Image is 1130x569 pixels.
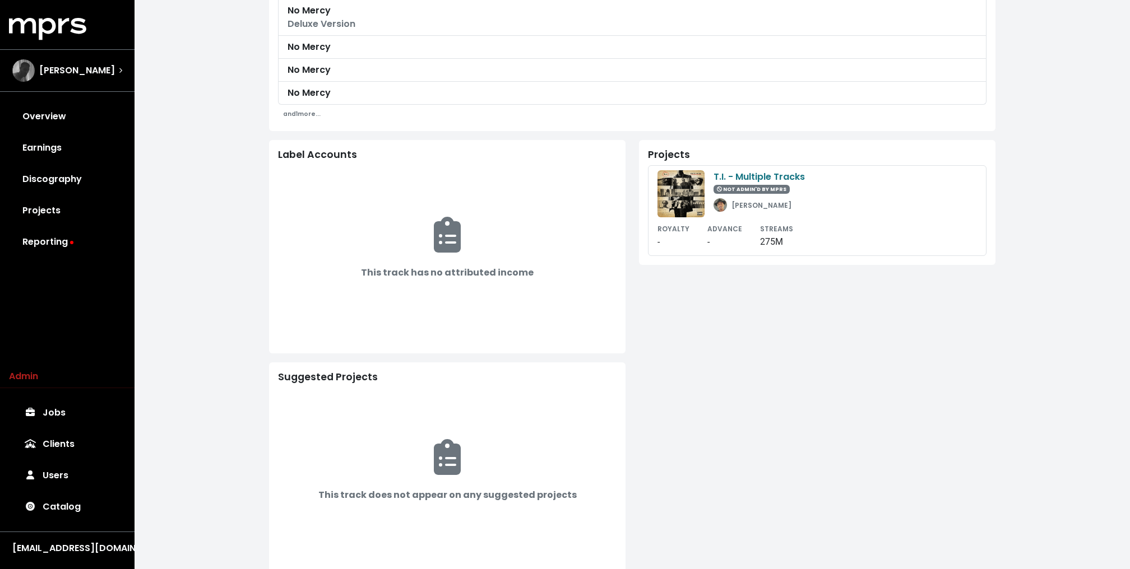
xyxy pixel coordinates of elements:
a: Catalog [9,491,126,523]
a: No Mercy [278,59,987,82]
div: Label Accounts [278,149,617,161]
small: STREAMS [760,224,793,234]
small: ADVANCE [707,224,742,234]
small: [PERSON_NAME] [731,200,791,210]
div: T.I. - Multiple Tracks [714,170,805,184]
div: No Mercy [288,4,977,17]
a: Users [9,460,126,491]
a: Clients [9,428,126,460]
a: T.I. - Multiple Tracks NOT ADMIN'D BY MPRS[PERSON_NAME]ROYALTY-ADVANCE-STREAMS275M [648,165,987,256]
button: [EMAIL_ADDRESS][DOMAIN_NAME] [9,541,126,556]
div: 275M [760,235,793,249]
span: NOT ADMIN'D BY MPRS [714,185,790,194]
img: The selected account / producer [12,59,35,82]
a: Jobs [9,397,126,428]
div: [EMAIL_ADDRESS][DOMAIN_NAME] [12,542,122,555]
b: This track does not appear on any suggested projects [318,488,577,501]
div: Projects [648,149,987,161]
img: b4e96d30-d785-41f8-8d88-b889bbefff01.jpeg [714,198,727,212]
a: mprs logo [9,22,86,35]
div: No Mercy [288,40,977,54]
a: Discography [9,164,126,195]
a: No Mercy [278,82,987,105]
div: No Mercy [288,86,977,100]
a: Projects [9,195,126,226]
a: Overview [9,101,126,132]
div: No Mercy [288,63,977,77]
small: and 1 more... [283,110,321,118]
a: No Mercy [278,36,987,59]
span: Deluxe Version [288,17,355,30]
div: Suggested Projects [278,371,617,383]
small: ROYALTY [657,224,689,234]
div: - [657,235,689,249]
a: Reporting [9,226,126,258]
button: and1more... [278,105,326,122]
div: - [707,235,742,249]
span: [PERSON_NAME] [39,64,115,77]
b: This track has no attributed income [361,266,534,279]
img: ab67616d0000b273d5fa47d88e82a737f7665323 [657,170,705,217]
a: Earnings [9,132,126,164]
